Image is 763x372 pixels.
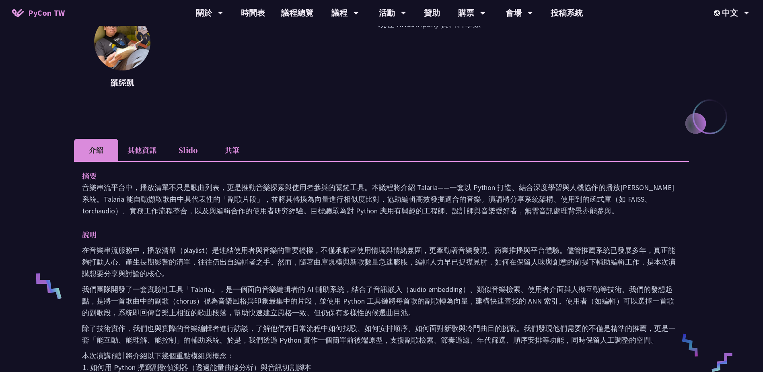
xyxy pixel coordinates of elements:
[166,139,210,161] li: Slido
[94,14,150,70] img: 羅經凱
[82,170,665,182] p: 摘要
[94,76,150,89] p: 羅經凱
[171,18,689,91] p: 現任 KKCompany 資料科學家
[210,139,254,161] li: 共筆
[28,7,65,19] span: PyCon TW
[82,350,681,362] p: 本次演講預計將介紹以下幾個重點模組與概念：
[82,244,681,279] p: 在音樂串流服務中，播放清單（playlist）是連結使用者與音樂的重要橋樑，不僅承載著使用情境與情緒氛圍，更牽動著音樂發現、商業推播與平台體驗。儘管推薦系統已發展多年，真正能夠打動人心、產生長期...
[82,322,681,346] p: 除了技術實作，我們也與實際的音樂編輯者進行訪談，了解他們在日常流程中如何找歌、如何安排順序、如何面對新歌與冷門曲目的挑戰。我們發現他們需要的不僅是精準的推薦，更是一套「能互動、能理解、能控制」的...
[4,3,73,23] a: PyCon TW
[74,139,118,161] li: 介紹
[118,139,166,161] li: 其他資訊
[714,10,722,16] img: Locale Icon
[82,182,681,217] p: 音樂串流平台中，播放清單不只是歌曲列表，更是推動音樂探索與使用者參與的關鍵工具。本議程將介紹 Talaria——一套以 Python 打造、結合深度學習與人機協作的播放[PERSON_NAME]...
[12,9,24,17] img: Home icon of PyCon TW 2025
[82,283,681,318] p: 我們團隊開發了一套實驗性工具「Talaria」，是一個面向音樂編輯者的 AI 輔助系統，結合了音訊嵌入（audio embedding）、類似音樂檢索、使用者介面與人機互動等技術。我們的發想起點...
[82,229,665,240] p: 說明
